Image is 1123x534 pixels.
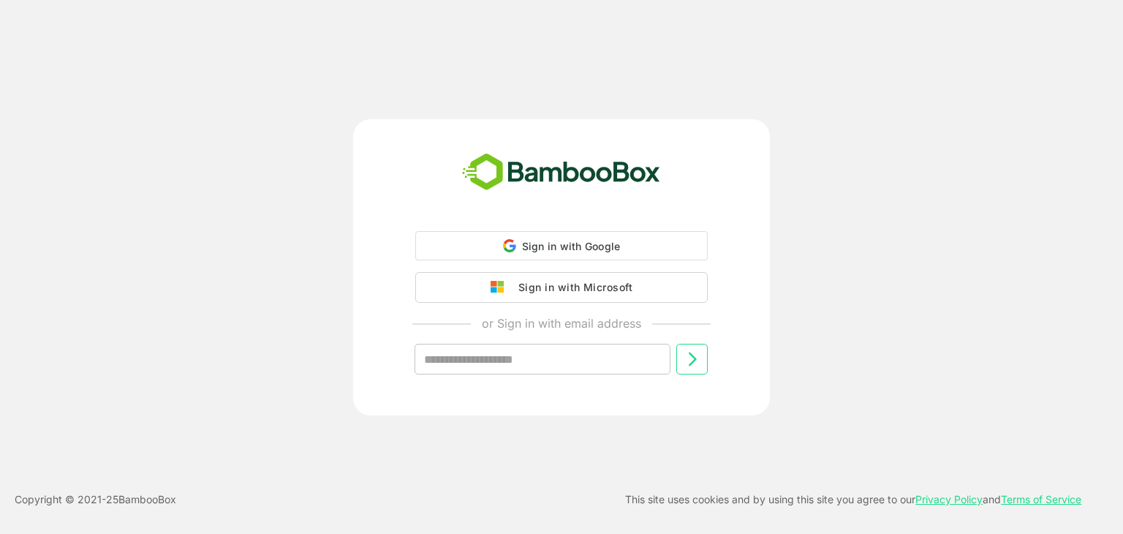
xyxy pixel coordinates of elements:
[415,272,708,303] button: Sign in with Microsoft
[482,315,641,332] p: or Sign in with email address
[1001,493,1081,505] a: Terms of Service
[15,491,176,508] p: Copyright © 2021- 25 BambooBox
[454,148,668,197] img: bamboobox
[915,493,983,505] a: Privacy Policy
[415,231,708,260] div: Sign in with Google
[625,491,1081,508] p: This site uses cookies and by using this site you agree to our and
[491,281,511,294] img: google
[522,240,621,252] span: Sign in with Google
[511,278,632,297] div: Sign in with Microsoft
